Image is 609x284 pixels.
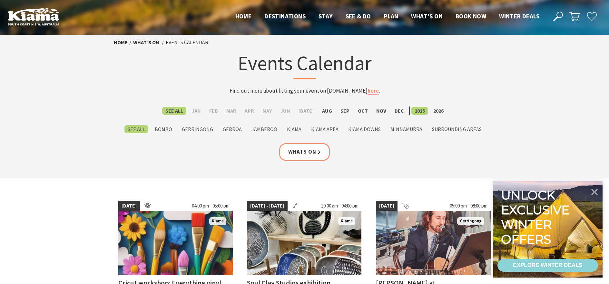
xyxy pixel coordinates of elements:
span: What’s On [411,12,443,20]
span: Destinations [264,12,306,20]
label: 2025 [411,107,428,115]
label: Kiama [284,125,305,133]
span: 05:00 pm - 08:00 pm [447,201,491,211]
label: Dec [391,107,407,115]
label: Gerringong [179,125,216,133]
label: Jamberoo [248,125,280,133]
span: Stay [319,12,333,20]
label: [DATE] [295,107,317,115]
label: Kiama Area [308,125,342,133]
a: What’s On [133,39,159,46]
label: Oct [355,107,371,115]
label: Aug [319,107,335,115]
span: Book now [456,12,486,20]
span: Plan [384,12,398,20]
span: 04:00 pm - 05:00 pm [189,201,233,211]
h1: Events Calendar [178,50,431,79]
a: EXPLORE WINTER DEALS [497,259,598,272]
label: Jan [188,107,204,115]
span: Kiama [338,217,355,225]
div: Unlock exclusive winter offers [501,188,572,247]
label: Bombo [152,125,175,133]
img: Kiama Logo [8,8,59,25]
label: See All [162,107,186,115]
label: May [259,107,275,115]
li: Events Calendar [166,38,208,47]
a: Home [114,39,128,46]
div: EXPLORE WINTER DEALS [513,259,582,272]
label: See All [124,125,148,133]
span: [DATE] [376,201,398,211]
span: [DATE] - [DATE] [247,201,288,211]
label: Nov [373,107,389,115]
a: Whats On [279,143,330,160]
label: Sep [337,107,353,115]
label: Kiama Downs [345,125,384,133]
span: [DATE] [118,201,140,211]
span: Gerringong [457,217,484,225]
label: 2026 [430,107,447,115]
span: 10:00 am - 04:00 pm [318,201,362,211]
label: Jun [277,107,293,115]
p: Find out more about listing your event on [DOMAIN_NAME] . [178,86,431,95]
span: Winter Deals [499,12,539,20]
span: Kiama [209,217,226,225]
span: Home [235,12,252,20]
img: Clay display [247,211,362,275]
label: Feb [206,107,221,115]
label: Gerroa [220,125,245,133]
span: See & Do [346,12,371,20]
nav: Main Menu [229,11,546,22]
img: Makers & Creators workshop [118,211,233,275]
img: Anthony Hughes [376,211,491,275]
label: Surrounding Areas [429,125,485,133]
a: here [368,87,379,95]
label: Minnamurra [387,125,426,133]
label: Mar [223,107,240,115]
label: Apr [241,107,257,115]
